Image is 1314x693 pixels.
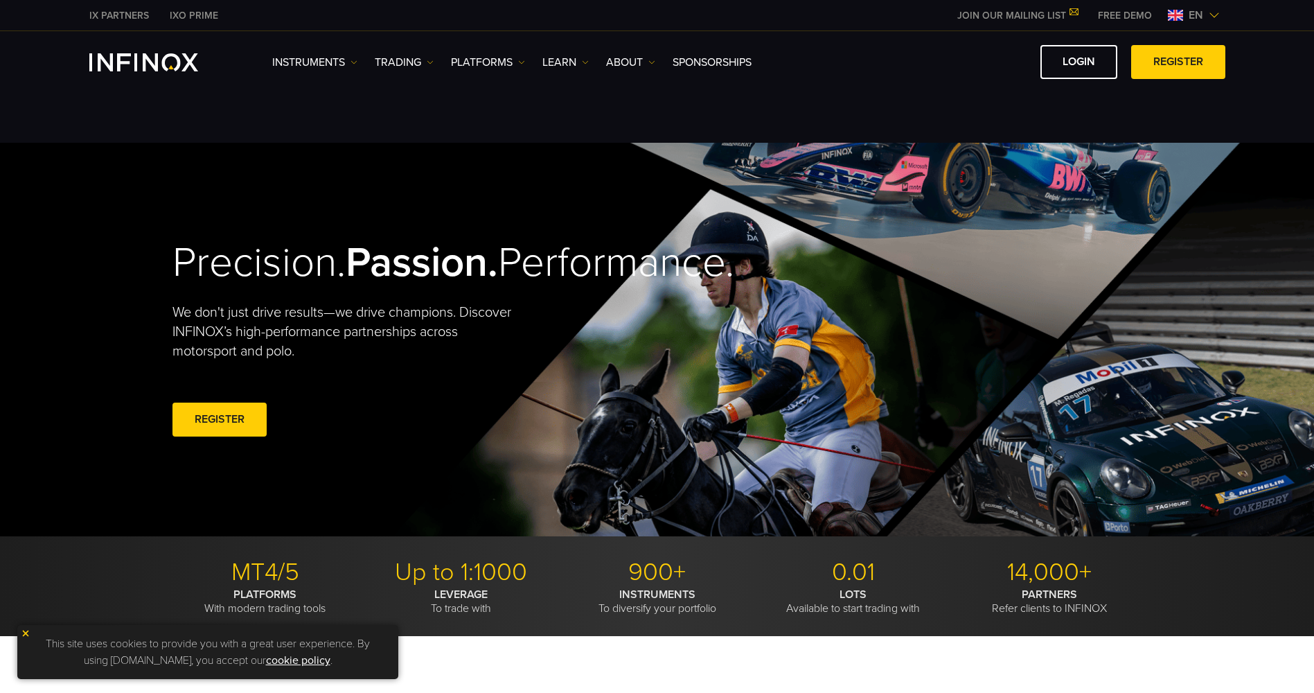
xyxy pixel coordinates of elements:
[159,8,229,23] a: INFINOX
[957,588,1142,615] p: Refer clients to INFINOX
[89,53,231,71] a: INFINOX Logo
[369,588,554,615] p: To trade with
[451,54,525,71] a: PLATFORMS
[1022,588,1077,602] strong: PARTNERS
[21,629,30,638] img: yellow close icon
[172,303,522,361] p: We don't just drive results—we drive champions. Discover INFINOX’s high-performance partnerships ...
[434,588,488,602] strong: LEVERAGE
[1087,8,1162,23] a: INFINOX MENU
[947,10,1087,21] a: JOIN OUR MAILING LIST
[542,54,589,71] a: Learn
[761,588,946,615] p: Available to start trading with
[79,8,159,23] a: INFINOX
[761,557,946,588] p: 0.01
[233,588,296,602] strong: PLATFORMS
[673,54,752,71] a: SPONSORSHIPS
[840,588,867,602] strong: LOTS
[172,403,267,437] a: REGISTER
[565,557,750,588] p: 900+
[375,54,434,71] a: TRADING
[24,632,391,672] p: This site uses cookies to provide you with a great user experience. By using [DOMAIN_NAME], you a...
[1040,45,1117,79] a: LOGIN
[266,653,330,667] a: cookie policy
[565,588,750,615] p: To diversify your portfolio
[172,557,358,588] p: MT4/5
[346,238,498,288] strong: Passion.
[957,557,1142,588] p: 14,000+
[369,557,554,588] p: Up to 1:1000
[1183,7,1209,24] span: en
[172,588,358,615] p: With modern trading tools
[1131,45,1225,79] a: REGISTER
[272,54,357,71] a: Instruments
[172,238,609,288] h2: Precision. Performance.
[606,54,655,71] a: ABOUT
[619,588,695,602] strong: INSTRUMENTS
